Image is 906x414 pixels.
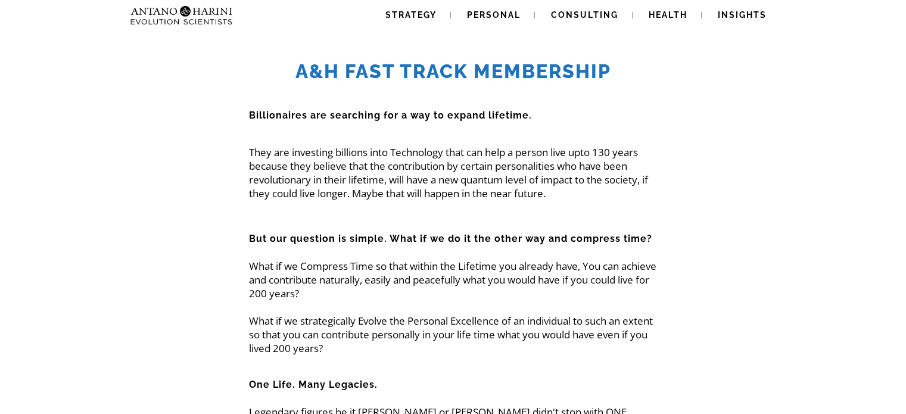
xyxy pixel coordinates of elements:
[249,232,657,245] h5: But our question is simple. What if we do it the other way and compress time?
[249,245,657,355] p: What if we Compress Time so that within the Lifetime you already have, You can achieve and contri...
[467,10,521,20] span: Personal
[718,10,767,20] span: Insights
[126,60,780,83] h2: A&H Fast Track MemBership
[249,108,657,122] h5: Billionaires are searching for a way to expand lifetime.
[249,145,657,200] p: They are investing billions into Technology that can help a person live upto 130 years because th...
[551,10,618,20] span: Consulting
[249,364,657,391] h5: One Life. Many Legacies.
[385,10,437,20] span: Strategy
[649,10,687,20] span: Health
